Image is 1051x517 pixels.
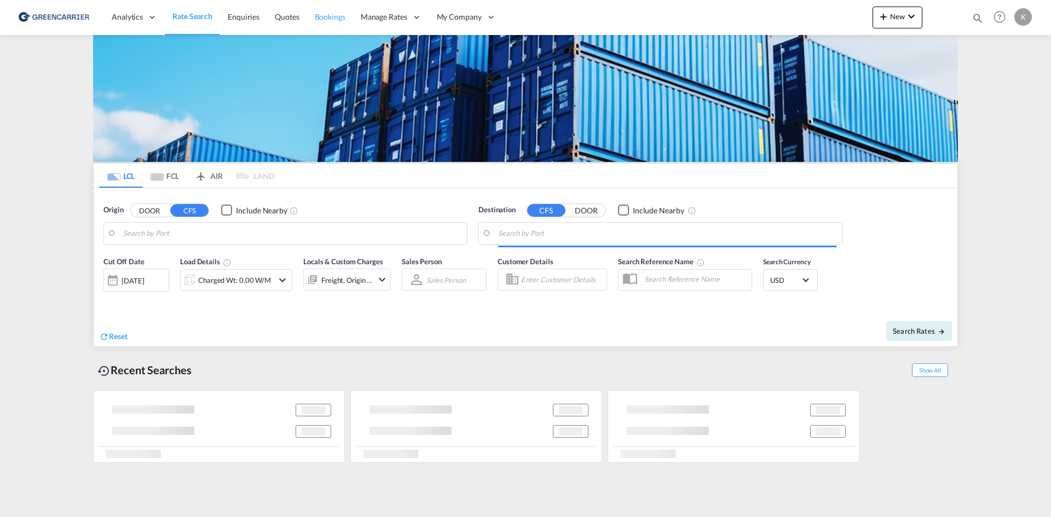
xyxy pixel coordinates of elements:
[938,328,945,335] md-icon: icon-arrow-right
[972,12,984,28] div: icon-magnify
[187,164,230,188] md-tab-item: AIR
[123,225,461,242] input: Search by Port
[425,272,467,288] md-select: Sales Person
[361,11,407,22] span: Manage Rates
[198,272,271,288] div: Charged Wt: 0.00 W/M
[376,273,389,286] md-icon: icon-chevron-down
[122,276,144,286] div: [DATE]
[103,257,145,266] span: Cut Off Date
[112,11,143,22] span: Analytics
[402,257,442,266] span: Sales Person
[763,258,811,266] span: Search Currency
[180,269,292,291] div: Charged Wt: 0.00 W/Micon-chevron-down
[303,269,391,291] div: Freight Origin Destinationicon-chevron-down
[521,271,603,288] input: Enter Customer Details
[905,10,918,23] md-icon: icon-chevron-down
[103,269,169,292] div: [DATE]
[16,5,90,30] img: b0b18ec08afe11efb1d4932555f5f09d.png
[688,206,696,215] md-icon: Unchecked: Ignores neighbouring ports when fetching rates.Checked : Includes neighbouring ports w...
[130,204,169,217] button: DOOR
[276,274,289,287] md-icon: icon-chevron-down
[99,164,274,188] md-pagination-wrapper: Use the left and right arrow keys to navigate between tabs
[194,170,207,178] md-icon: icon-airplane
[109,332,128,341] span: Reset
[639,271,752,287] input: Search Reference Name
[498,225,836,242] input: Search by Port
[618,205,684,216] md-checkbox: Checkbox No Ink
[893,327,945,335] span: Search Rates
[99,332,109,341] md-icon: icon-refresh
[228,12,259,21] span: Enquiries
[1014,8,1032,26] div: K
[221,205,287,216] md-checkbox: Checkbox No Ink
[290,206,298,215] md-icon: Unchecked: Ignores neighbouring ports when fetching rates.Checked : Includes neighbouring ports w...
[172,11,212,21] span: Rate Search
[170,204,209,217] button: CFS
[769,272,812,288] md-select: Select Currency: $ USDUnited States Dollar
[103,205,123,216] span: Origin
[99,331,128,343] div: icon-refreshReset
[696,258,705,267] md-icon: Your search will be saved by the below given name
[527,204,565,217] button: CFS
[633,205,684,216] div: Include Nearby
[877,10,890,23] md-icon: icon-plus 400-fg
[567,204,605,217] button: DOOR
[877,12,918,21] span: New
[103,291,112,305] md-datepicker: Select
[99,164,143,188] md-tab-item: LCL
[478,205,516,216] span: Destination
[93,358,196,382] div: Recent Searches
[143,164,187,188] md-tab-item: FCL
[97,364,111,377] md-icon: icon-backup-restore
[912,363,948,377] span: Show All
[180,257,232,266] span: Load Details
[972,12,984,24] md-icon: icon-magnify
[618,257,705,266] span: Search Reference Name
[990,8,1009,26] span: Help
[275,12,299,21] span: Quotes
[94,188,957,346] div: Origin DOOR CFS Checkbox No InkUnchecked: Ignores neighbouring ports when fetching rates.Checked ...
[770,275,801,285] span: USD
[873,7,922,28] button: icon-plus 400-fgNewicon-chevron-down
[321,272,373,288] div: Freight Origin Destination
[437,11,482,22] span: My Company
[886,321,952,341] button: Search Ratesicon-arrow-right
[990,8,1014,27] div: Help
[93,35,958,162] img: GreenCarrierFCL_LCL.png
[315,12,345,21] span: Bookings
[236,205,287,216] div: Include Nearby
[498,257,553,266] span: Customer Details
[223,258,232,267] md-icon: Chargeable Weight
[303,257,383,266] span: Locals & Custom Charges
